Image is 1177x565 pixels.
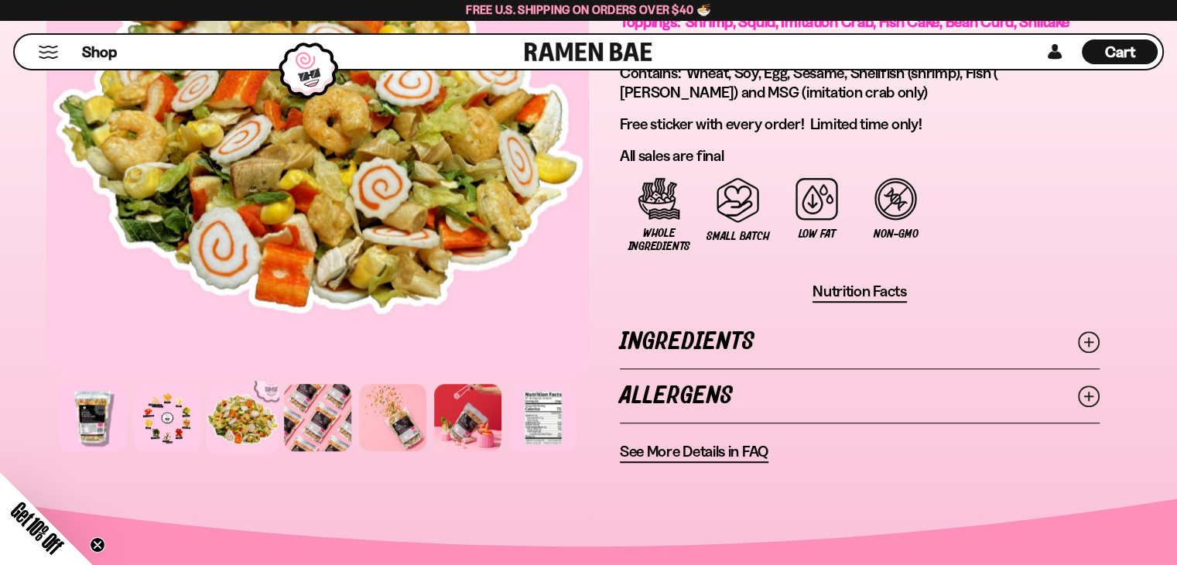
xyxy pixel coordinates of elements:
button: Nutrition Facts [813,282,907,303]
span: Get 10% Off [7,498,67,558]
span: See More Details in FAQ [620,442,768,461]
span: Non-GMO [874,228,918,241]
p: All sales are final [620,146,1100,166]
span: Low Fat [799,228,836,241]
span: Shop [82,42,117,63]
span: Whole Ingredients [628,227,691,253]
span: Small Batch [707,230,769,243]
span: Cart [1105,43,1135,61]
p: Free sticker with every order! Limited time only! [620,115,1100,134]
span: Nutrition Facts [813,282,907,301]
a: Ingredients [620,315,1100,368]
button: Mobile Menu Trigger [38,46,59,59]
a: Cart [1082,35,1158,69]
a: Allergens [620,369,1100,423]
a: See More Details in FAQ [620,442,768,463]
span: Free U.S. Shipping on Orders over $40 🍜 [466,2,711,17]
a: Shop [82,39,117,64]
span: Contains: Wheat, Soy, Egg, Sesame, Shellfish (shrimp), Fish ( [PERSON_NAME]) and MSG (imitation c... [620,63,998,101]
button: Close teaser [90,537,105,553]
